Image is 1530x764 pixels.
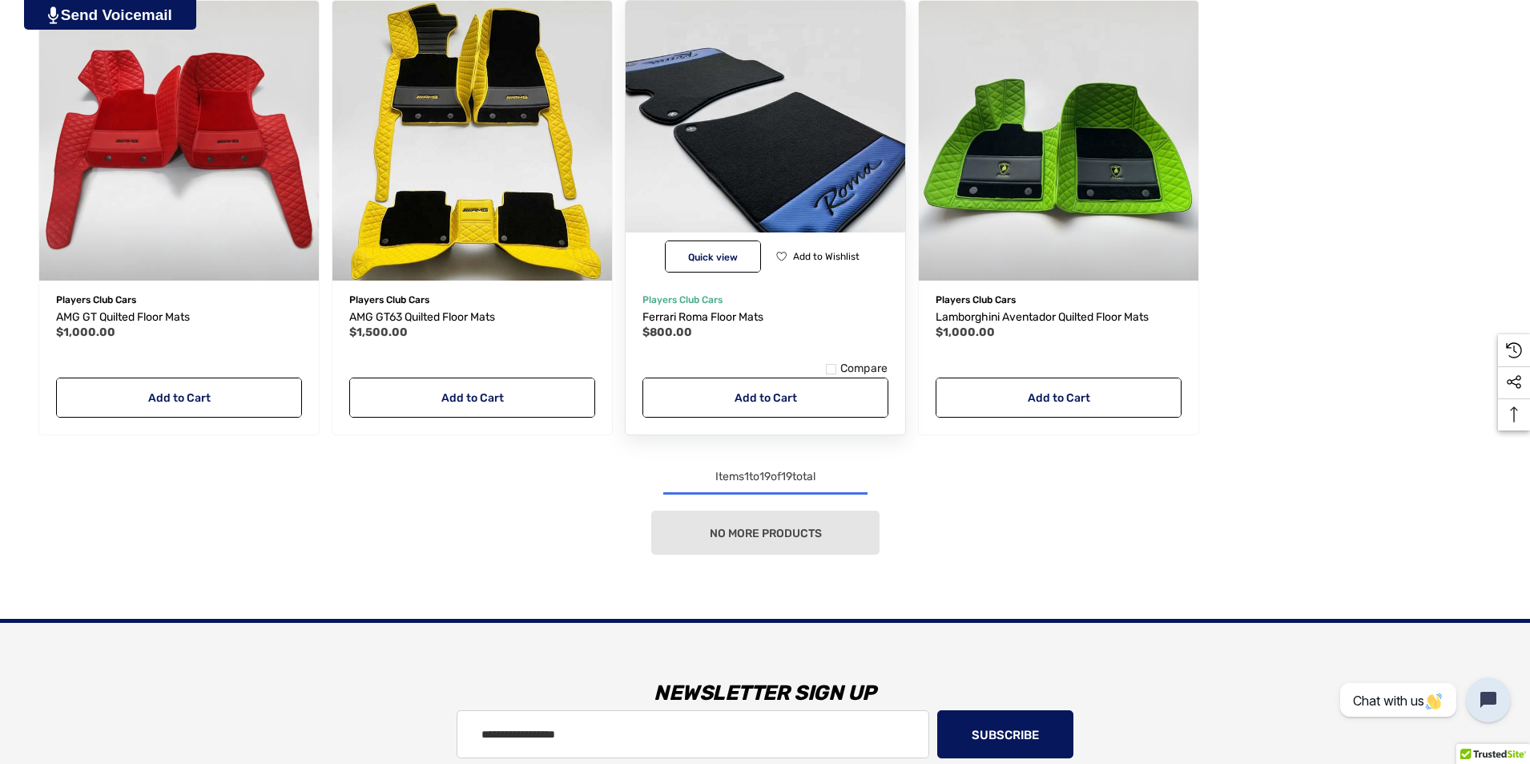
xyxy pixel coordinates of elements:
h3: Newsletter Sign Up [208,669,1322,718]
a: Add to Cart [936,378,1182,418]
span: Quick view [688,252,738,263]
a: Lamborghini Aventador Quilted Floor Mats,$1,000.00 [936,308,1182,327]
a: Add to Cart [56,378,302,418]
span: AMG GT63 Quilted Floor Mats [349,310,495,324]
span: $800.00 [642,325,692,339]
svg: Social Media [1506,374,1522,390]
span: 19 [781,470,792,483]
a: AMG GT63 Quilted Floor Mats,$1,500.00 [349,308,595,327]
p: Players Club Cars [349,289,595,310]
svg: Top [1498,406,1530,422]
p: Players Club Cars [642,289,888,310]
span: AMG GT Quilted Floor Mats [56,310,190,324]
a: Ferrari Roma Floor Mats,$800.00 [642,308,888,327]
a: Add to Cart [642,378,888,418]
button: Subscribe [937,710,1073,758]
button: Quick View [665,241,761,273]
p: Players Club Cars [936,289,1182,310]
img: PjwhLS0gR2VuZXJhdG9yOiBHcmF2aXQuaW8gLS0+PHN2ZyB4bWxucz0iaHR0cDovL3d3dy53My5vcmcvMjAwMC9zdmciIHhtb... [48,6,58,24]
a: Lamborghini Aventador Quilted Floor Mats,$1,000.00 [919,1,1198,281]
p: Players Club Cars [56,289,302,310]
span: 19 [759,470,771,483]
img: Lamborghini Aventador Quilted Floor Mats [919,1,1198,281]
span: Compare [840,362,888,376]
span: Add to Wishlist [793,251,860,262]
svg: Recently Viewed [1506,342,1522,358]
span: $1,000.00 [936,325,995,339]
span: 1 [744,470,749,483]
nav: pagination [32,467,1498,555]
button: Wishlist [770,241,865,273]
a: Add to Cart [349,378,595,418]
div: Items to of total [32,467,1498,487]
img: AMG GT Quilted Floor Mats [39,1,319,281]
a: AMG GT Quilted Floor Mats,$1,000.00 [56,308,302,327]
a: Ferrari Roma Floor Mats,$800.00 [626,1,905,281]
span: Lamborghini Aventador Quilted Floor Mats [936,310,1149,324]
a: AMG GT Quilted Floor Mats,$1,000.00 [39,1,319,281]
span: $1,000.00 [56,325,115,339]
img: AMG GT63 Quilted Floor Mats [332,1,612,281]
span: $1,500.00 [349,325,408,339]
span: Ferrari Roma Floor Mats [642,310,763,324]
a: AMG GT63 Quilted Floor Mats,$1,500.00 [332,1,612,281]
